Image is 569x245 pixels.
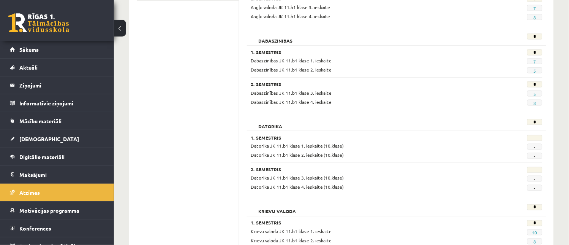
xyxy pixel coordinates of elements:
span: Aktuāli [19,64,38,71]
span: Digitālie materiāli [19,153,65,160]
a: [DEMOGRAPHIC_DATA] [10,130,104,148]
span: Dabaszinības JK 11.b1 klase 2. ieskaite [251,67,332,73]
a: Aktuāli [10,59,104,76]
h3: 1. Semestris [251,49,492,55]
span: Motivācijas programma [19,207,79,214]
a: Atzīmes [10,184,104,201]
span: Krievu valoda JK 11.b1 klase 2. ieskaite [251,238,332,244]
h2: Datorika [251,119,290,127]
a: 8 [533,14,536,21]
span: Datorika JK 11.b1 klase 2. ieskaite (10.klase) [251,152,344,158]
span: Atzīmes [19,189,40,196]
h2: Dabaszinības [251,33,300,41]
a: Digitālie materiāli [10,148,104,165]
a: 10 [532,230,537,236]
span: Datorika JK 11.b1 klase 4. ieskaite (10.klase) [251,184,344,190]
span: Angļu valoda JK 11.b1 klase 3. ieskaite [251,4,330,10]
span: - [527,144,542,150]
span: [DEMOGRAPHIC_DATA] [19,135,79,142]
legend: Informatīvie ziņojumi [19,94,104,112]
a: Konferences [10,220,104,237]
span: Datorika JK 11.b1 klase 3. ieskaite (10.klase) [251,175,344,181]
a: 8 [533,100,536,106]
h3: 1. Semestris [251,220,492,226]
legend: Maksājumi [19,166,104,183]
a: 5 [533,91,536,97]
h3: 2. Semestris [251,167,492,172]
a: Motivācijas programma [10,202,104,219]
span: Dabaszinības JK 11.b1 klase 1. ieskaite [251,57,332,64]
span: - [527,176,542,182]
a: 5 [533,68,536,74]
span: - [527,153,542,159]
a: Mācību materiāli [10,112,104,130]
a: 7 [533,5,536,11]
a: 7 [533,59,536,65]
h3: 2. Semestris [251,81,492,87]
a: Sākums [10,41,104,58]
span: - [527,185,542,191]
span: Sākums [19,46,39,53]
span: Dabaszinības JK 11.b1 klase 3. ieskaite [251,90,332,96]
a: 8 [533,239,536,245]
a: Rīgas 1. Tālmācības vidusskola [8,13,69,32]
span: Mācību materiāli [19,118,62,124]
span: Dabaszinības JK 11.b1 klase 4. ieskaite [251,99,332,105]
span: Krievu valoda JK 11.b1 klase 1. ieskaite [251,229,332,235]
h3: 1. Semestris [251,135,492,140]
a: Informatīvie ziņojumi [10,94,104,112]
legend: Ziņojumi [19,76,104,94]
a: Maksājumi [10,166,104,183]
span: Konferences [19,225,51,232]
a: Ziņojumi [10,76,104,94]
span: Datorika JK 11.b1 klase 1. ieskaite (10.klase) [251,143,344,149]
span: Angļu valoda JK 11.b1 klase 4. ieskaite [251,13,330,19]
h2: Krievu valoda [251,204,303,212]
